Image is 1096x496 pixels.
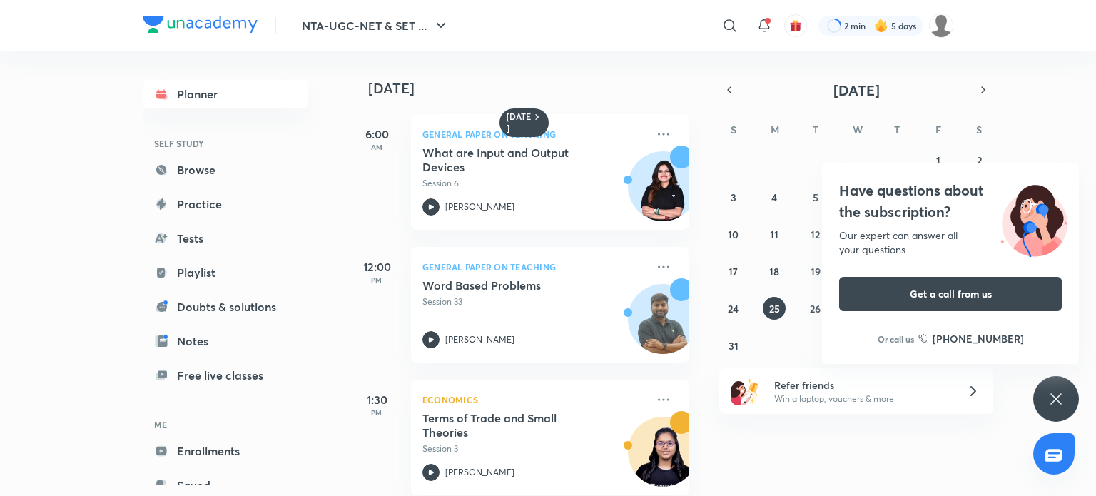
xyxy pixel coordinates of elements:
button: [DATE] [739,80,973,100]
a: Enrollments [143,437,308,465]
abbr: August 26, 2025 [810,302,821,315]
button: avatar [784,14,807,37]
p: Session 3 [422,442,646,455]
abbr: August 11, 2025 [770,228,778,241]
button: August 3, 2025 [722,186,745,208]
a: Company Logo [143,16,258,36]
p: PM [348,275,405,284]
abbr: August 10, 2025 [728,228,739,241]
abbr: Wednesday [853,123,863,136]
h5: Word Based Problems [422,278,600,293]
p: Or call us [878,333,914,345]
img: Avatar [629,159,697,228]
img: streak [874,19,888,33]
h5: 1:30 [348,391,405,408]
button: August 25, 2025 [763,297,786,320]
button: August 19, 2025 [804,260,827,283]
a: Doubts & solutions [143,293,308,321]
abbr: August 3, 2025 [731,191,736,204]
button: August 1, 2025 [927,148,950,171]
img: Avatar [629,292,697,360]
h6: SELF STUDY [143,131,308,156]
button: August 18, 2025 [763,260,786,283]
abbr: August 4, 2025 [771,191,777,204]
p: [PERSON_NAME] [445,333,514,346]
abbr: August 1, 2025 [936,153,940,167]
button: August 5, 2025 [804,186,827,208]
p: PM [348,408,405,417]
a: Tests [143,224,308,253]
a: Notes [143,327,308,355]
p: AM [348,143,405,151]
button: August 24, 2025 [722,297,745,320]
img: referral [731,377,759,405]
abbr: Friday [935,123,941,136]
abbr: Sunday [731,123,736,136]
h6: [PHONE_NUMBER] [933,331,1024,346]
button: August 12, 2025 [804,223,827,246]
a: Planner [143,80,308,108]
abbr: August 17, 2025 [729,265,738,278]
p: Win a laptop, vouchers & more [774,393,950,405]
abbr: Saturday [976,123,982,136]
abbr: August 19, 2025 [811,265,821,278]
img: Avatar [629,425,697,493]
p: Session 6 [422,177,646,190]
a: Free live classes [143,361,308,390]
abbr: Monday [771,123,779,136]
h5: 12:00 [348,258,405,275]
div: Our expert can answer all your questions [839,228,1062,257]
a: [PHONE_NUMBER] [918,331,1024,346]
img: Vinayak Rana [929,14,953,38]
abbr: August 18, 2025 [769,265,779,278]
a: Playlist [143,258,308,287]
button: Get a call from us [839,277,1062,311]
a: Browse [143,156,308,184]
p: [PERSON_NAME] [445,201,514,213]
h4: Have questions about the subscription? [839,180,1062,223]
button: August 17, 2025 [722,260,745,283]
abbr: August 25, 2025 [769,302,780,315]
h6: ME [143,413,308,437]
abbr: Thursday [894,123,900,136]
abbr: Tuesday [813,123,818,136]
button: August 11, 2025 [763,223,786,246]
img: Company Logo [143,16,258,33]
p: Economics [422,391,646,408]
h6: Refer friends [774,378,950,393]
p: Session 33 [422,295,646,308]
button: August 10, 2025 [722,223,745,246]
h5: What are Input and Output Devices [422,146,600,174]
h4: [DATE] [368,80,704,97]
abbr: August 5, 2025 [813,191,818,204]
button: NTA-UGC-NET & SET ... [293,11,458,40]
abbr: August 2, 2025 [977,153,982,167]
img: avatar [789,19,802,32]
abbr: August 24, 2025 [728,302,739,315]
abbr: August 12, 2025 [811,228,820,241]
button: August 2, 2025 [968,148,990,171]
h5: 6:00 [348,126,405,143]
h6: [DATE] [507,111,532,134]
p: [PERSON_NAME] [445,466,514,479]
img: ttu_illustration_new.svg [989,180,1079,257]
p: General Paper on Teaching [422,126,646,143]
a: Practice [143,190,308,218]
button: August 4, 2025 [763,186,786,208]
h5: Terms of Trade and Small Theories [422,411,600,440]
button: August 26, 2025 [804,297,827,320]
span: [DATE] [833,81,880,100]
p: General Paper on Teaching [422,258,646,275]
button: August 31, 2025 [722,334,745,357]
abbr: August 31, 2025 [729,339,739,353]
